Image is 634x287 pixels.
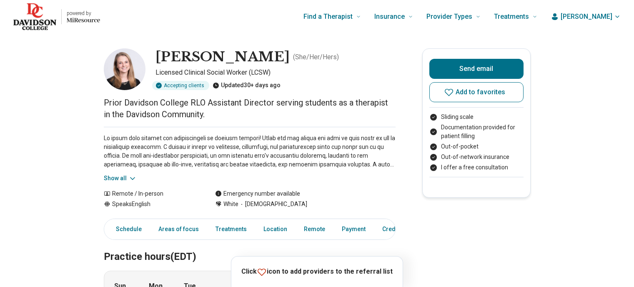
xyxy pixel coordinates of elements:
button: Show all [104,174,137,183]
span: Insurance [374,11,405,23]
div: Accepting clients [152,81,209,90]
span: Provider Types [426,11,472,23]
li: Out-of-pocket [429,142,524,151]
a: Credentials [377,221,419,238]
a: Treatments [210,221,252,238]
p: powered by [67,10,100,17]
a: Location [258,221,292,238]
p: Click icon to add providers to the referral list [241,267,393,277]
p: Licensed Clinical Social Worker (LCSW) [155,68,396,78]
li: Sliding scale [429,113,524,121]
ul: Payment options [429,113,524,172]
a: Schedule [106,221,147,238]
img: Emily Hogan, Licensed Clinical Social Worker (LCSW) [104,48,145,90]
div: Speaks English [104,200,198,209]
li: I offer a free consultation [429,163,524,172]
button: Send email [429,59,524,79]
span: [DEMOGRAPHIC_DATA] [238,200,307,209]
a: Payment [337,221,371,238]
li: Documentation provided for patient filling [429,123,524,141]
li: Out-of-network insurance [429,153,524,161]
div: Updated 30+ days ago [213,81,281,90]
p: Lo ipsum dolo sitamet con adipiscingeli se doeiusm tempori! Utlab etd mag aliqua eni admi ve quis... [104,134,396,169]
a: Remote [299,221,330,238]
p: Prior Davidson College RLO Assistant Director serving students as a therapist in the Davidson Com... [104,97,396,120]
h1: [PERSON_NAME] [155,48,290,66]
div: Emergency number available [215,189,300,198]
span: Treatments [494,11,529,23]
button: [PERSON_NAME] [551,12,621,22]
span: Add to favorites [456,89,506,96]
span: Find a Therapist [303,11,353,23]
span: White [223,200,238,209]
h2: Practice hours (EDT) [104,230,396,264]
button: Add to favorites [429,82,524,102]
div: Remote / In-person [104,189,198,198]
a: Areas of focus [153,221,204,238]
span: [PERSON_NAME] [561,12,612,22]
a: Home page [13,3,100,30]
p: ( She/Her/Hers ) [293,52,339,62]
